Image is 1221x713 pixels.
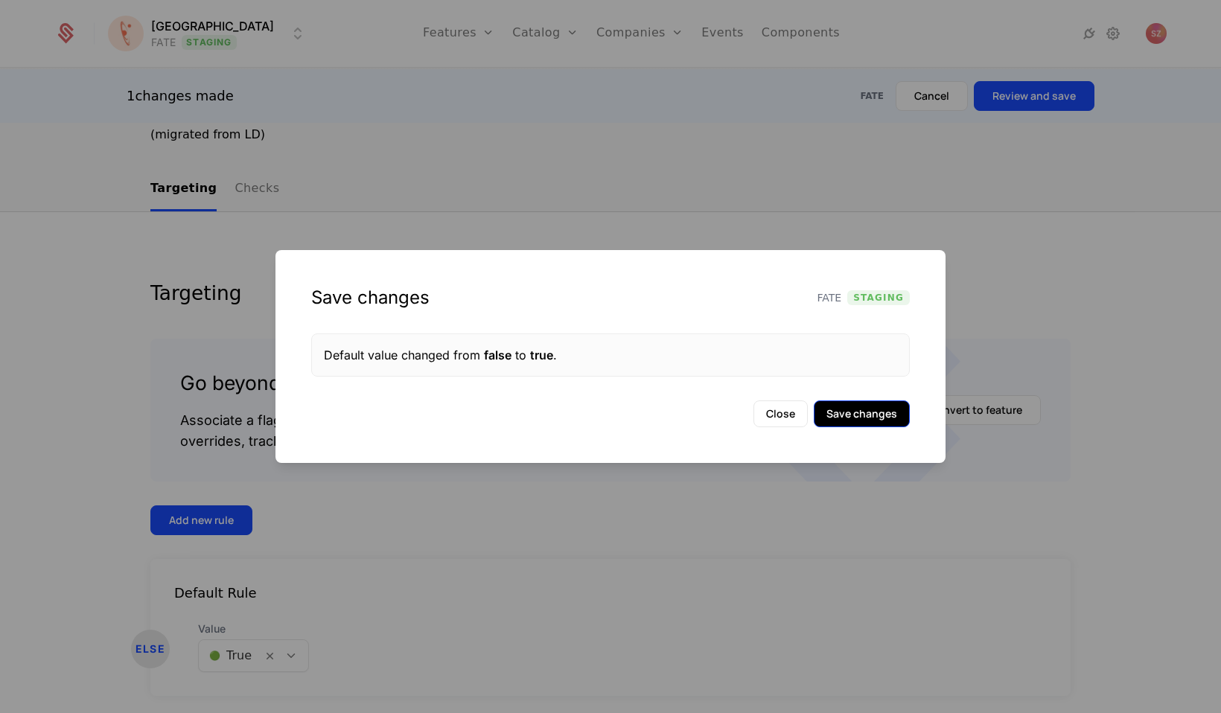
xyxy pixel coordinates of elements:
span: false [484,348,511,362]
span: Staging [847,290,910,305]
button: Save changes [814,400,910,427]
span: FATE [817,290,842,305]
span: true [530,348,553,362]
div: Default value changed from to . [324,346,897,364]
button: Close [753,400,808,427]
div: Save changes [311,286,430,310]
